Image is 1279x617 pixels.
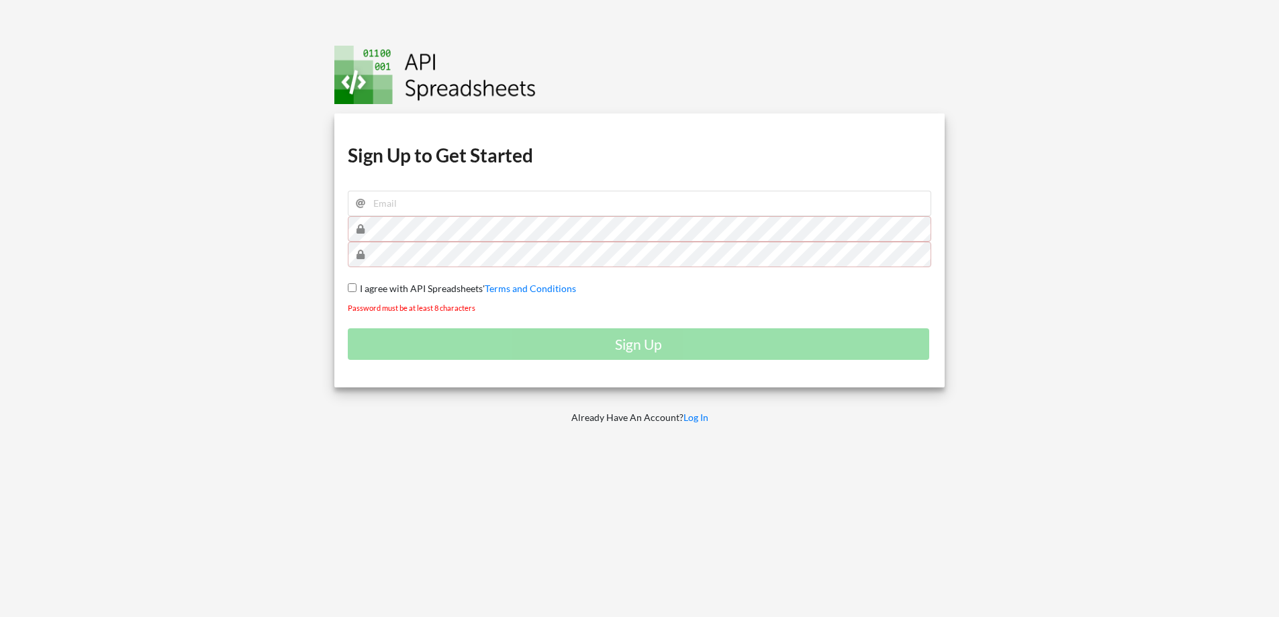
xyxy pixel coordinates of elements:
[485,283,576,294] a: Terms and Conditions
[348,143,932,167] h1: Sign Up to Get Started
[334,46,536,104] img: Logo.png
[348,191,932,216] input: Email
[348,303,475,312] small: Password must be at least 8 characters
[325,411,955,424] p: Already Have An Account?
[683,412,708,423] a: Log In
[357,283,485,294] span: I agree with API Spreadsheets'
